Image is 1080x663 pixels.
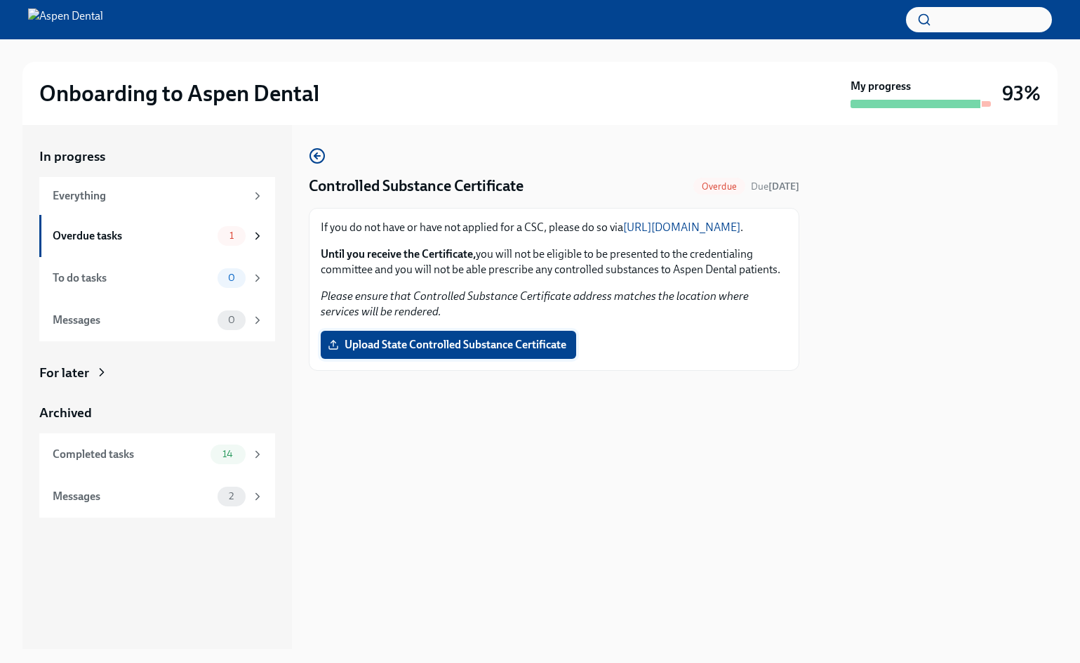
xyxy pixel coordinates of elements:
span: 0 [220,273,244,283]
span: Overdue [693,181,745,192]
span: 2 [220,491,242,501]
div: Messages [53,489,212,504]
label: Upload State Controlled Substance Certificate [321,331,576,359]
em: Please ensure that Controlled Substance Certificate address matches the location where services w... [321,289,749,318]
div: Completed tasks [53,447,205,462]
span: Upload State Controlled Substance Certificate [331,338,566,352]
a: In progress [39,147,275,166]
strong: Until you receive the Certificate, [321,247,476,261]
a: Messages0 [39,299,275,341]
div: To do tasks [53,270,212,286]
strong: [DATE] [768,180,799,192]
a: For later [39,364,275,382]
a: Overdue tasks1 [39,215,275,257]
a: Archived [39,404,275,422]
h3: 93% [1002,81,1041,106]
strong: My progress [851,79,911,94]
span: Due [751,180,799,192]
span: 1 [221,230,242,241]
img: Aspen Dental [28,8,103,31]
span: October 9th, 2025 10:00 [751,180,799,193]
a: To do tasks0 [39,257,275,299]
h2: Onboarding to Aspen Dental [39,79,319,107]
div: For later [39,364,89,382]
div: Everything [53,188,246,204]
a: Completed tasks14 [39,433,275,475]
p: you will not be eligible to be presented to the credentialing committee and you will not be able ... [321,247,787,277]
a: Everything [39,177,275,215]
span: 0 [220,315,244,325]
h4: Controlled Substance Certificate [309,176,524,197]
span: 14 [214,449,241,459]
div: Messages [53,313,212,328]
a: [URL][DOMAIN_NAME] [623,221,740,234]
a: Messages2 [39,475,275,518]
p: If you do not have or have not applied for a CSC, please do so via . [321,220,787,235]
div: Overdue tasks [53,228,212,244]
